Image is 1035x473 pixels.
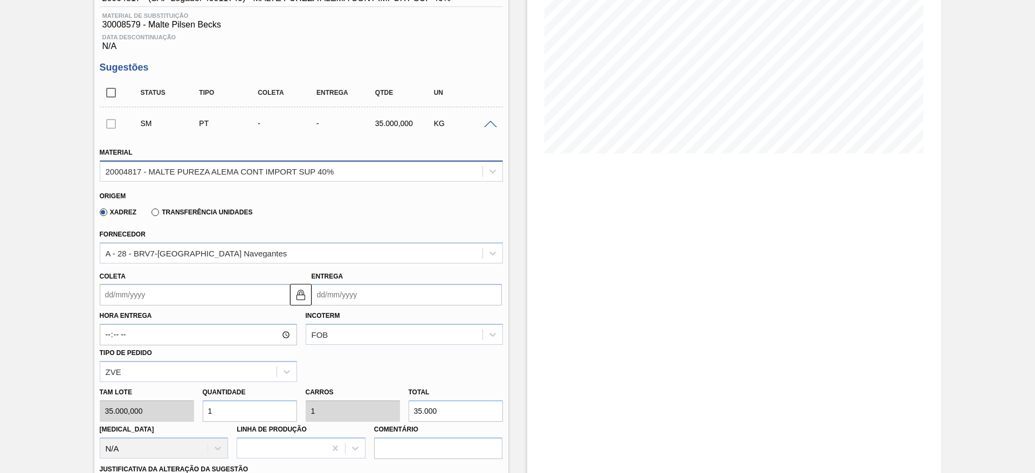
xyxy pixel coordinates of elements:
label: Quantidade [203,388,246,396]
div: Sugestão Manual [138,119,203,128]
label: Tam lote [100,385,194,400]
label: Linha de Produção [237,426,307,433]
label: Incoterm [306,312,340,319]
label: Total [409,388,430,396]
span: Material de Substituição [102,12,500,19]
label: Fornecedor [100,231,146,238]
div: Qtde [372,89,438,96]
input: dd/mm/yyyy [312,284,502,305]
span: Data Descontinuação [102,34,500,40]
div: - [314,119,379,128]
label: Justificativa da Alteração da Sugestão [100,465,249,473]
div: Coleta [255,89,320,96]
label: Origem [100,192,126,200]
label: [MEDICAL_DATA] [100,426,154,433]
div: N/A [100,30,503,51]
h3: Sugestões [100,62,503,73]
div: UN [431,89,496,96]
div: FOB [312,330,328,339]
div: KG [431,119,496,128]
div: 20004817 - MALTE PUREZA ALEMA CONT IMPORT SUP 40% [106,166,334,176]
img: locked [294,288,307,301]
div: Tipo [196,89,261,96]
button: locked [290,284,312,305]
label: Entrega [312,273,343,280]
label: Tipo de pedido [100,349,152,357]
label: Hora Entrega [100,308,297,324]
label: Comentário [374,422,503,437]
div: Status [138,89,203,96]
label: Xadrez [100,208,137,216]
div: ZVE [106,367,121,376]
label: Transferência Unidades [151,208,252,216]
label: Coleta [100,273,126,280]
div: Entrega [314,89,379,96]
div: 35.000,000 [372,119,438,128]
label: Material [100,149,133,156]
div: Pedido de Transferência [196,119,261,128]
label: Carros [306,388,334,396]
input: dd/mm/yyyy [100,284,290,305]
span: 30008579 - Malte Pilsen Becks [102,20,500,30]
div: A - 28 - BRV7-[GEOGRAPHIC_DATA] Navegantes [106,248,287,258]
div: - [255,119,320,128]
